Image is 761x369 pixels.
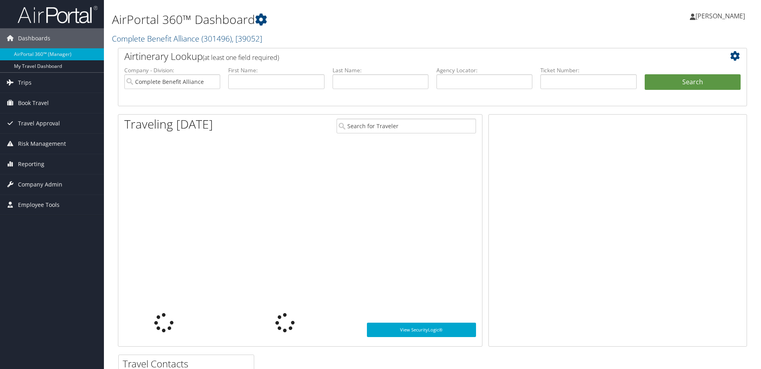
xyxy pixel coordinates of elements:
span: Reporting [18,154,44,174]
label: Agency Locator: [436,66,532,74]
a: View SecurityLogic® [367,323,476,337]
h2: Airtinerary Lookup [124,50,688,63]
span: Company Admin [18,175,62,194]
button: Search [645,74,741,90]
label: Last Name: [333,66,428,74]
h1: AirPortal 360™ Dashboard [112,11,539,28]
input: Search for Traveler [337,119,476,133]
a: Complete Benefit Alliance [112,33,262,44]
span: Trips [18,73,32,93]
a: [PERSON_NAME] [690,4,753,28]
span: Travel Approval [18,113,60,133]
label: Ticket Number: [540,66,636,74]
span: Book Travel [18,93,49,113]
span: (at least one field required) [203,53,279,62]
span: Employee Tools [18,195,60,215]
label: First Name: [228,66,324,74]
span: Risk Management [18,134,66,154]
span: Dashboards [18,28,50,48]
span: [PERSON_NAME] [695,12,745,20]
h1: Traveling [DATE] [124,116,213,133]
label: Company - Division: [124,66,220,74]
span: , [ 39052 ] [232,33,262,44]
img: airportal-logo.png [18,5,98,24]
span: ( 301496 ) [201,33,232,44]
